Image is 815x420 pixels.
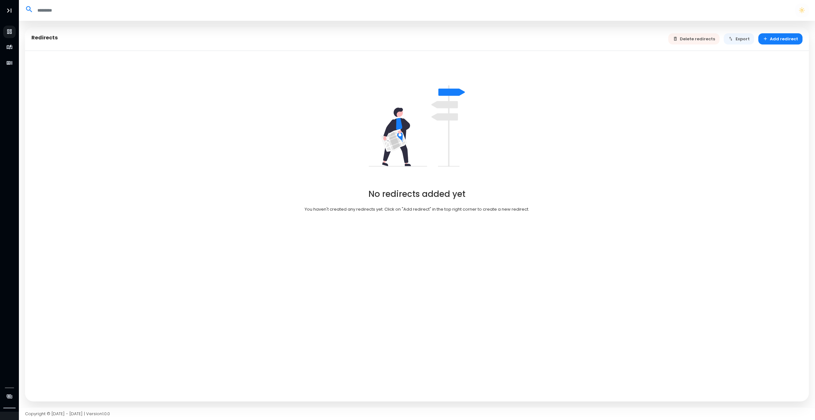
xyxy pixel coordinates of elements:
button: Add redirect [758,33,803,44]
p: You haven't created any redirects yet. Click on "Add redirect" in the top right corner to create ... [305,206,529,213]
h5: Redirects [31,35,58,41]
span: Copyright © [DATE] - [DATE] | Version 1.0.0 [25,411,110,417]
button: Toggle Aside [3,4,15,17]
img: undraw_right_direction_tge8-82dba1b9.svg [369,78,465,174]
h2: No redirects added yet [368,189,465,199]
